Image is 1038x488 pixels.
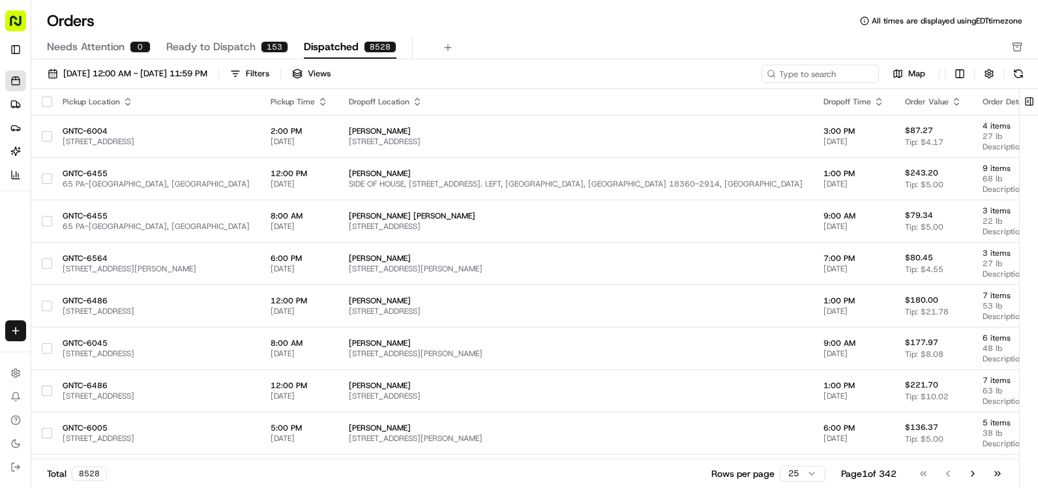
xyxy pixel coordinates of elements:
[63,97,250,107] div: Pickup Location
[42,65,213,83] button: [DATE] 12:00 AM - [DATE] 11:59 PM
[349,338,803,348] span: [PERSON_NAME]
[63,179,250,189] span: 65 PA-[GEOGRAPHIC_DATA], [GEOGRAPHIC_DATA]
[271,306,328,316] span: [DATE]
[63,168,250,179] span: GNTC-6455
[823,433,884,444] span: [DATE]
[63,126,250,136] span: GNTC-6004
[905,337,938,348] span: $177.97
[349,348,803,359] span: [STREET_ADDRESS][PERSON_NAME]
[905,252,933,263] span: $80.45
[308,68,331,80] span: Views
[349,211,803,221] span: [PERSON_NAME] [PERSON_NAME]
[63,136,250,147] span: [STREET_ADDRESS]
[72,466,107,481] div: 8528
[905,137,943,147] span: Tip: $4.17
[130,221,158,231] span: Pylon
[63,391,250,401] span: [STREET_ADDRESS]
[63,306,250,316] span: [STREET_ADDRESS]
[823,126,884,136] span: 3:00 PM
[349,136,803,147] span: [STREET_ADDRESS]
[349,296,803,306] span: [PERSON_NAME]
[123,189,209,202] span: API Documentation
[349,179,803,189] span: SIDE OF HOUSE, [STREET_ADDRESS]. LEFT, [GEOGRAPHIC_DATA], [GEOGRAPHIC_DATA] 18360-2914, [GEOGRAPH...
[271,380,328,391] span: 12:00 PM
[63,211,250,221] span: GNTC-6455
[349,391,803,401] span: [STREET_ADDRESS]
[105,184,215,207] a: 💻API Documentation
[63,338,250,348] span: GNTC-6045
[908,68,925,80] span: Map
[905,125,933,136] span: $87.27
[271,296,328,306] span: 12:00 PM
[905,97,962,107] div: Order Value
[224,65,275,83] button: Filters
[349,380,803,391] span: [PERSON_NAME]
[8,184,105,207] a: 📗Knowledge Base
[349,423,803,433] span: [PERSON_NAME]
[349,264,803,274] span: [STREET_ADDRESS][PERSON_NAME]
[13,13,39,39] img: Nash
[349,126,803,136] span: [PERSON_NAME]
[823,423,884,433] span: 6:00 PM
[261,41,288,53] div: 153
[905,222,943,232] span: Tip: $5.00
[47,10,95,31] h1: Orders
[884,66,934,82] button: Map
[823,391,884,401] span: [DATE]
[92,221,158,231] a: Powered byPylon
[304,39,359,55] span: Dispatched
[44,125,214,138] div: Start new chat
[872,16,1022,26] span: All times are displayed using EDT timezone
[271,221,328,232] span: [DATE]
[222,129,237,144] button: Start new chat
[63,264,250,274] span: [STREET_ADDRESS][PERSON_NAME]
[905,349,943,359] span: Tip: $8.08
[47,39,125,55] span: Needs Attention
[905,210,933,221] span: $79.34
[823,253,884,264] span: 7:00 PM
[349,168,803,179] span: [PERSON_NAME]
[823,136,884,147] span: [DATE]
[13,52,237,73] p: Welcome 👋
[823,380,884,391] span: 1:00 PM
[63,433,250,444] span: [STREET_ADDRESS]
[905,422,938,433] span: $136.37
[905,295,938,305] span: $180.00
[271,211,328,221] span: 8:00 AM
[271,264,328,274] span: [DATE]
[823,338,884,348] span: 9:00 AM
[823,264,884,274] span: [DATE]
[110,191,121,201] div: 💻
[271,126,328,136] span: 2:00 PM
[26,189,100,202] span: Knowledge Base
[63,68,207,80] span: [DATE] 12:00 AM - [DATE] 11:59 PM
[823,296,884,306] span: 1:00 PM
[166,39,256,55] span: Ready to Dispatch
[349,253,803,264] span: [PERSON_NAME]
[63,380,250,391] span: GNTC-6486
[271,433,328,444] span: [DATE]
[271,168,328,179] span: 12:00 PM
[905,434,943,444] span: Tip: $5.00
[130,41,151,53] div: 0
[823,179,884,189] span: [DATE]
[63,348,250,359] span: [STREET_ADDRESS]
[286,65,336,83] button: Views
[271,423,328,433] span: 5:00 PM
[905,391,949,402] span: Tip: $10.02
[271,338,328,348] span: 8:00 AM
[762,65,879,83] input: Type to search
[271,97,328,107] div: Pickup Time
[841,467,897,480] div: Page 1 of 342
[823,348,884,359] span: [DATE]
[44,138,165,148] div: We're available if you need us!
[349,221,803,232] span: [STREET_ADDRESS]
[905,179,943,190] span: Tip: $5.00
[905,307,949,317] span: Tip: $21.78
[349,97,803,107] div: Dropoff Location
[271,348,328,359] span: [DATE]
[271,136,328,147] span: [DATE]
[63,253,250,264] span: GNTC-6564
[349,306,803,316] span: [STREET_ADDRESS]
[711,467,775,480] p: Rows per page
